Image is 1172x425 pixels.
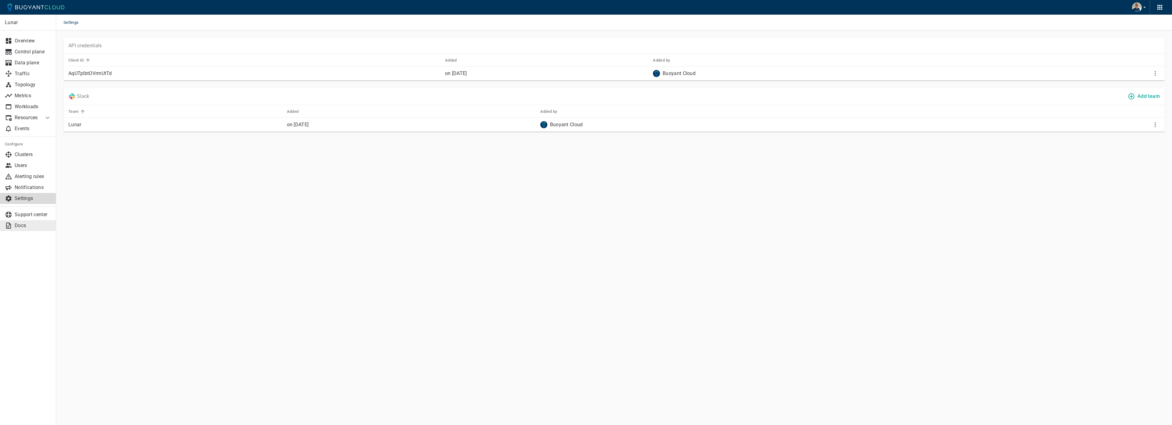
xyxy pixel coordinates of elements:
[15,195,51,202] p: Settings
[15,184,51,191] p: Notifications
[540,121,986,128] div: Buoyant Cloud
[15,104,51,110] p: Workloads
[550,122,583,128] p: Buoyant Cloud
[68,58,92,63] span: Client ID
[287,122,309,127] span: Sun, 09 Oct 2022 08:42:36 CEST / Sun, 09 Oct 2022 06:42:36 UTC
[15,38,51,44] p: Overview
[15,49,51,55] p: Control plane
[68,109,87,114] span: Team
[15,162,51,169] p: Users
[68,109,79,114] h5: Team
[445,58,465,63] span: Added
[15,126,51,132] p: Events
[287,109,299,114] h5: Added
[1132,2,1142,12] img: Mads Emil Mosbæk
[540,109,557,114] h5: Added by
[540,109,565,114] span: Added by
[663,70,696,77] p: Buoyant Cloud
[68,43,102,49] p: API credentials
[445,70,467,76] relative-time: on [DATE]
[15,115,39,121] p: Resources
[68,70,440,77] p: AqUTpIbtOVrmUtTd
[1138,93,1160,99] h4: Add team
[1151,120,1160,129] button: More
[68,122,282,128] p: Lunar
[653,70,1018,77] div: Buoyant Cloud
[445,58,457,63] h5: Added
[15,212,51,218] p: Support center
[653,58,678,63] span: Added by
[15,93,51,99] p: Metrics
[445,70,467,76] span: Fri, 11 Mar 2022 07:25:04 CET / Fri, 11 Mar 2022 06:25:04 UTC
[5,20,51,26] p: Lunar
[287,109,307,114] span: Added
[63,15,86,30] span: Settings
[15,152,51,158] p: Clusters
[77,93,89,99] p: Slack
[1127,93,1162,99] a: Add team
[1151,69,1160,78] button: More
[15,223,51,229] p: Docs
[1127,91,1162,102] button: Add team
[5,142,51,147] h5: Configure
[15,82,51,88] p: Topology
[15,60,51,66] p: Data plane
[15,173,51,180] p: Alerting rules
[287,122,309,127] relative-time: on [DATE]
[653,58,670,63] h5: Added by
[68,58,84,63] h5: Client ID
[15,71,51,77] p: Traffic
